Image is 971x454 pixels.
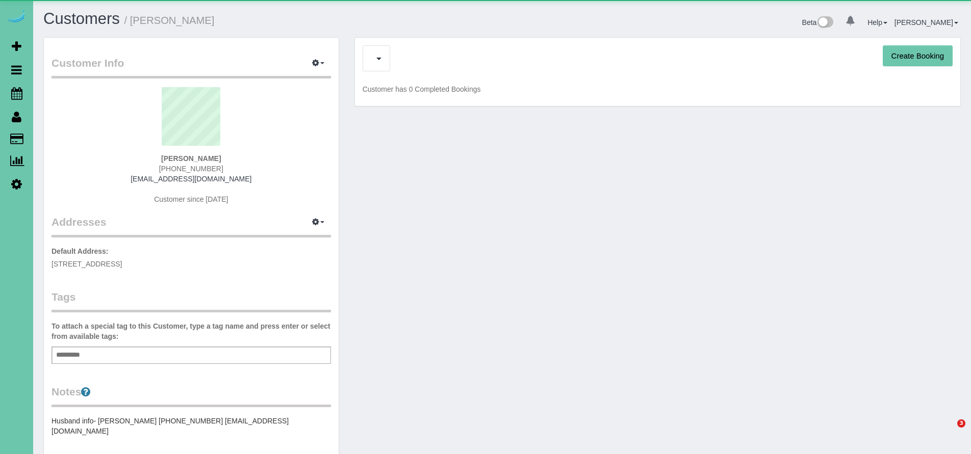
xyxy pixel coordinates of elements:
[52,384,331,407] legend: Notes
[159,165,223,173] span: [PHONE_NUMBER]
[161,154,221,163] strong: [PERSON_NAME]
[52,246,109,256] label: Default Address:
[52,56,331,78] legend: Customer Info
[883,45,953,67] button: Create Booking
[43,10,120,28] a: Customers
[131,175,251,183] a: [EMAIL_ADDRESS][DOMAIN_NAME]
[52,416,331,436] pre: Husband info- [PERSON_NAME] [PHONE_NUMBER] [EMAIL_ADDRESS][DOMAIN_NAME]
[52,321,331,341] label: To attach a special tag to this Customer, type a tag name and press enter or select from availabl...
[363,84,953,94] p: Customer has 0 Completed Bookings
[52,289,331,312] legend: Tags
[52,260,122,268] span: [STREET_ADDRESS]
[154,195,228,203] span: Customer since [DATE]
[867,18,887,26] a: Help
[816,16,833,30] img: New interface
[895,18,958,26] a: [PERSON_NAME]
[936,419,961,444] iframe: Intercom live chat
[124,15,215,26] small: / [PERSON_NAME]
[802,18,834,26] a: Beta
[957,419,965,428] span: 3
[6,10,27,24] img: Automaid Logo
